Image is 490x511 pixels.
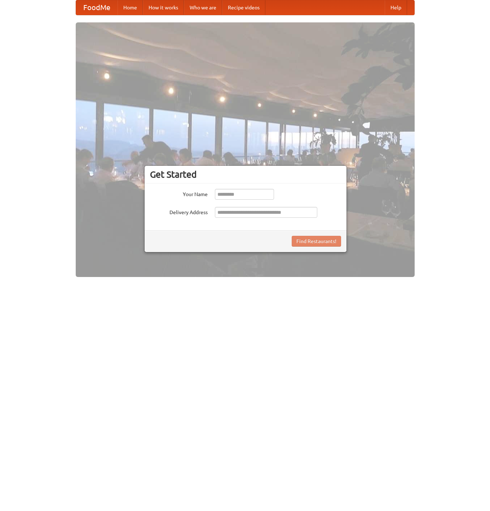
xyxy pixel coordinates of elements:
[150,189,208,198] label: Your Name
[385,0,407,15] a: Help
[222,0,265,15] a: Recipe videos
[76,0,118,15] a: FoodMe
[143,0,184,15] a: How it works
[150,207,208,216] label: Delivery Address
[118,0,143,15] a: Home
[184,0,222,15] a: Who we are
[150,169,341,180] h3: Get Started
[292,236,341,247] button: Find Restaurants!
